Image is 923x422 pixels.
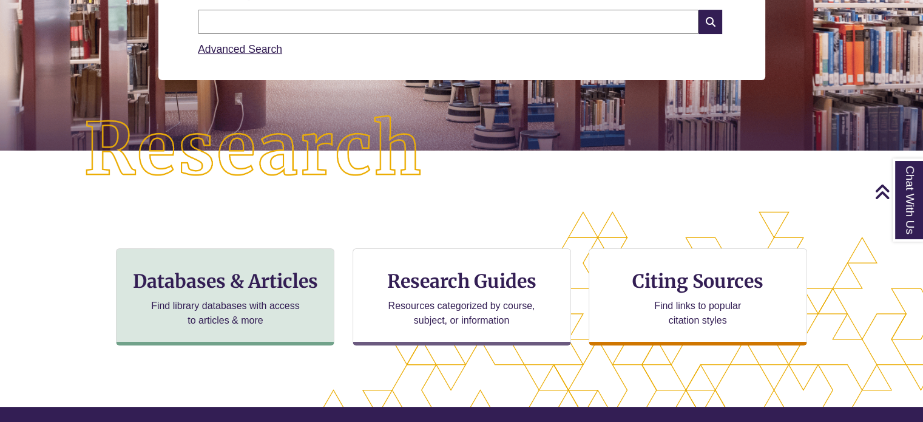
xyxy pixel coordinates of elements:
[198,43,282,55] a: Advanced Search
[382,299,541,328] p: Resources categorized by course, subject, or information
[589,248,807,345] a: Citing Sources Find links to popular citation styles
[363,270,561,293] h3: Research Guides
[353,248,571,345] a: Research Guides Resources categorized by course, subject, or information
[874,183,920,200] a: Back to Top
[624,270,772,293] h3: Citing Sources
[146,299,305,328] p: Find library databases with access to articles & more
[116,248,334,345] a: Databases & Articles Find library databases with access to articles & more
[126,270,324,293] h3: Databases & Articles
[698,10,722,34] i: Search
[46,78,461,222] img: Research
[638,299,757,328] p: Find links to popular citation styles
